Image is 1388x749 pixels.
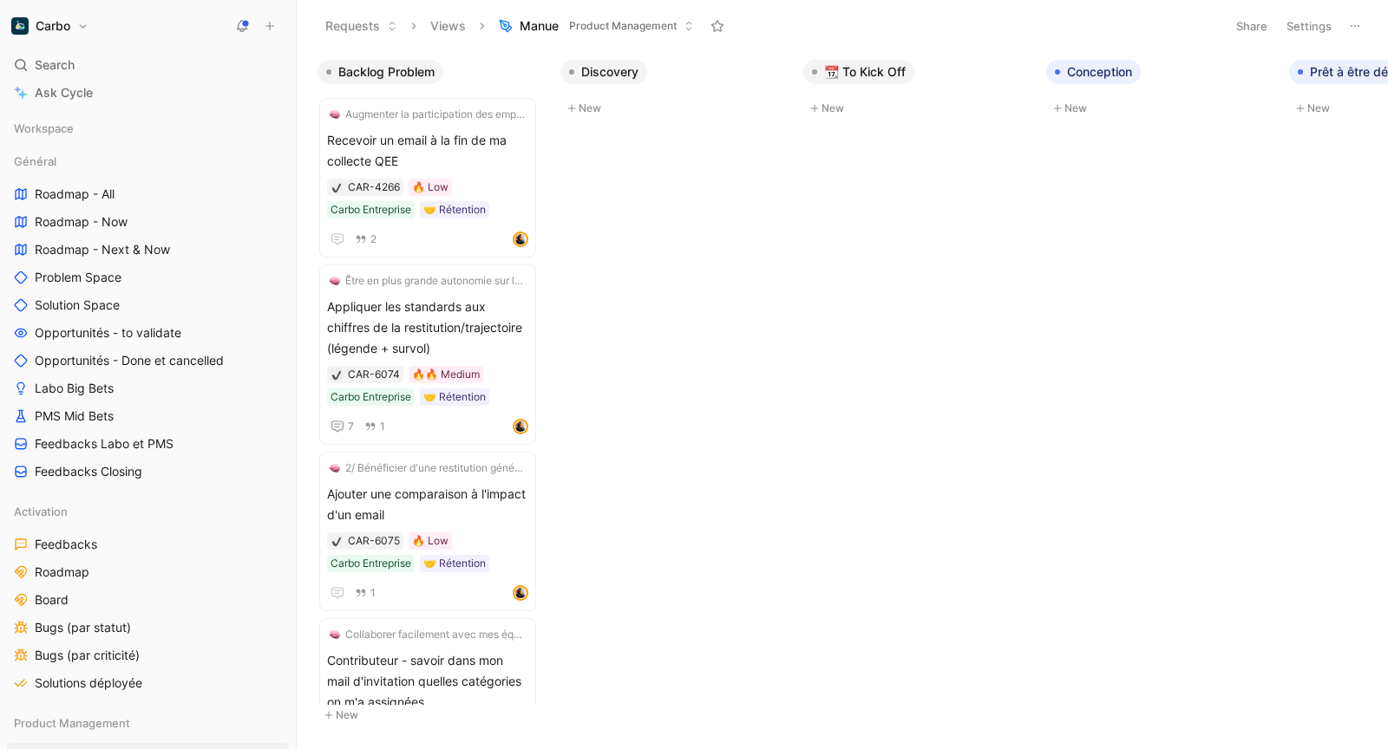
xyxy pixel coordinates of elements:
[35,407,114,425] span: PMS Mid Bets
[327,272,528,290] button: 🧠Être en plus grande autonomie sur la phase de restitution
[581,63,638,81] span: Discovery
[330,629,340,640] img: 🧠
[7,264,289,290] a: Problem Space
[14,714,130,732] span: Product Management
[327,626,528,643] button: 🧠Collaborer facilement avec mes équipes
[351,583,379,602] button: 1
[7,710,289,736] div: Product Management
[331,201,411,218] div: Carbo Entreprise
[569,17,677,35] span: Product Management
[7,498,289,696] div: ActivationFeedbacksRoadmapBoardBugs (par statut)Bugs (par criticité)Solutions déployée
[560,60,647,84] button: Discovery
[7,431,289,457] a: Feedbacks Labo et PMS
[7,148,289,174] div: Général
[318,60,443,84] button: Backlog Problem
[35,536,97,553] span: Feedbacks
[7,642,289,668] a: Bugs (par criticité)
[35,647,140,664] span: Bugs (par criticité)
[345,106,526,123] span: Augmenter la participation des employés
[35,324,181,342] span: Opportunités - to validate
[327,650,528,713] span: Contributeur - savoir dans mon mail d'invitation quelles catégories on m'a assignées
[348,179,400,196] div: CAR-4266
[11,17,29,35] img: Carbo
[35,619,131,636] span: Bugs (par statut)
[327,416,357,437] button: 7
[331,537,342,547] img: ✔️
[327,130,528,172] span: Recevoir un email à la fin de ma collecte QEE
[348,421,354,432] span: 7
[7,559,289,585] a: Roadmap
[35,380,114,397] span: Labo Big Bets
[1279,14,1339,38] button: Settings
[412,179,448,196] div: 🔥 Low
[7,375,289,401] a: Labo Big Bets
[412,366,480,383] div: 🔥🔥 Medium
[318,13,405,39] button: Requests
[35,213,128,231] span: Roadmap - Now
[1228,14,1275,38] button: Share
[7,80,289,106] a: Ask Cycle
[35,563,89,581] span: Roadmap
[35,241,170,258] span: Roadmap - Next & Now
[318,705,547,726] button: New
[35,269,121,286] span: Problem Space
[331,183,342,193] img: ✔️
[14,503,68,520] span: Activation
[327,106,528,123] button: 🧠Augmenter la participation des employés
[14,153,56,170] span: Général
[514,420,527,433] img: avatar
[7,348,289,374] a: Opportunités - Done et cancelled
[35,435,173,453] span: Feedbacks Labo et PMS
[370,588,376,598] span: 1
[7,148,289,485] div: GénéralRoadmap - AllRoadmap - NowRoadmap - Next & NowProblem SpaceSolution SpaceOpportunités - to...
[520,17,559,35] span: Manue
[423,201,486,218] div: 🤝 Rétention
[14,120,74,137] span: Workspace
[330,463,340,473] img: 🧠
[330,276,340,286] img: 🧠
[345,272,526,290] span: Être en plus grande autonomie sur la phase de restitution
[327,484,528,525] span: Ajouter une comparaison à l'impact d'un email
[7,52,289,78] div: Search
[35,352,224,369] span: Opportunités - Done et cancelled
[7,115,289,141] div: Workspace
[7,498,289,524] div: Activation
[331,535,343,547] div: ✔️
[330,109,340,120] img: 🧠
[35,591,69,609] span: Board
[331,181,343,193] button: ✔️
[422,13,474,39] button: Views
[345,459,526,477] span: 2/ Bénéficier d'une restitution générique plus claire et complète 2/2
[803,60,914,84] button: 📆 To Kick Off
[7,14,93,38] button: CarboCarbo
[36,18,70,34] h1: Carbo
[7,181,289,207] a: Roadmap - All
[370,234,376,244] span: 2
[35,82,93,103] span: Ask Cycle
[348,532,400,550] div: CAR-6075
[491,13,702,39] button: ManueProduct Management
[803,98,1032,119] button: New
[35,186,115,203] span: Roadmap - All
[361,417,389,436] button: 1
[7,531,289,557] a: Feedbacks
[796,52,1039,127] div: 📆 To Kick OffNew
[331,388,411,406] div: Carbo Entreprise
[553,52,796,127] div: DiscoveryNew
[1039,52,1282,127] div: ConceptionNew
[351,230,380,249] button: 2
[311,52,553,734] div: Backlog ProblemNew
[327,296,528,359] span: Appliquer les standards aux chiffres de la restitution/trajectoire (légende + survol)
[1046,60,1141,84] button: Conception
[35,296,120,314] span: Solution Space
[331,368,343,381] button: ✔️
[35,674,142,692] span: Solutions déployée
[7,403,289,429] a: PMS Mid Bets
[7,320,289,346] a: Opportunités - to validate
[824,63,906,81] span: 📆 To Kick Off
[514,233,527,245] img: avatar
[331,555,411,572] div: Carbo Entreprise
[319,264,536,445] a: 🧠Être en plus grande autonomie sur la phase de restitutionAppliquer les standards aux chiffres de...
